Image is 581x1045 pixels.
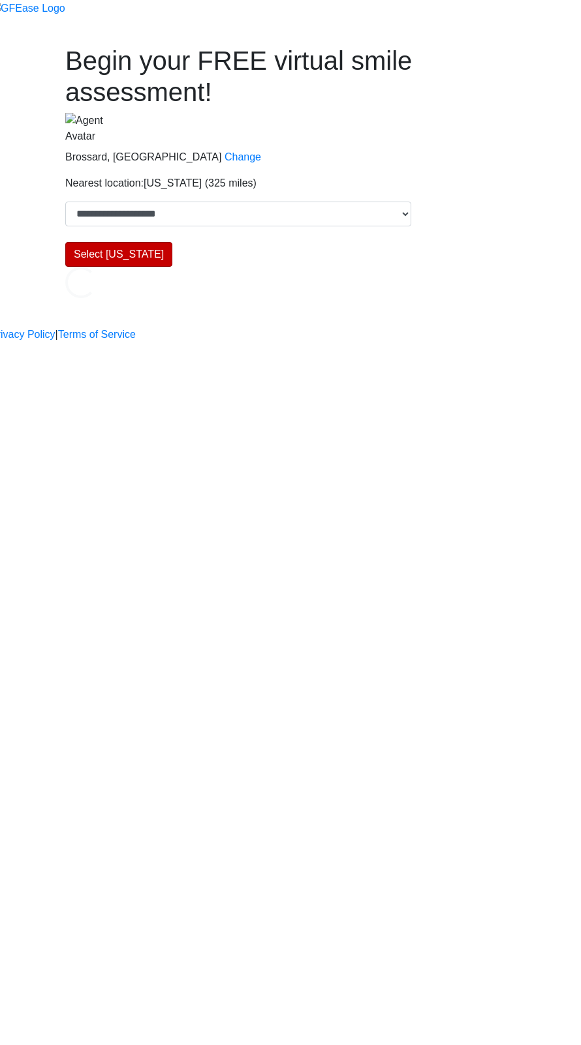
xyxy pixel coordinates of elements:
span: (325 miles) [205,177,257,189]
p: Nearest location: [65,175,516,191]
span: [US_STATE] [144,177,202,189]
a: Change [225,151,261,162]
h1: Begin your FREE virtual smile assessment! [65,45,516,108]
img: Agent Avatar [65,113,124,144]
span: Brossard, [GEOGRAPHIC_DATA] [65,151,221,162]
button: Select [US_STATE] [65,242,172,267]
a: | [55,327,58,342]
a: Terms of Service [58,327,136,342]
